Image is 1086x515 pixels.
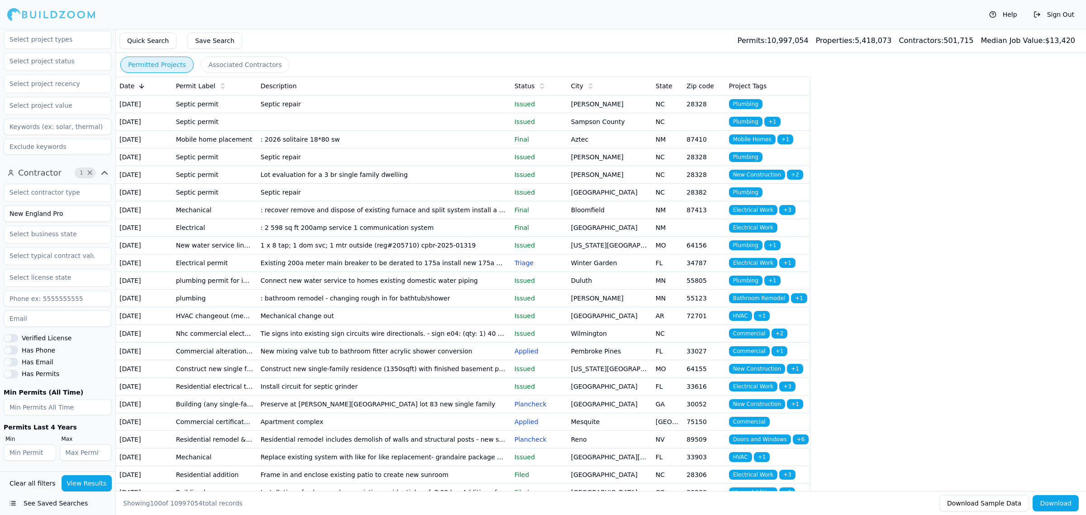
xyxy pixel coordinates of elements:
[62,435,112,443] label: Max
[816,36,855,45] span: Properties:
[567,272,652,289] td: Duluth
[729,152,762,162] span: Plumbing
[567,148,652,166] td: [PERSON_NAME]
[172,130,257,148] td: Mobile home placement
[683,272,725,289] td: 55805
[116,342,172,360] td: [DATE]
[172,466,257,483] td: Residential addition
[729,346,770,356] span: Commercial
[120,57,194,73] button: Permitted Projects
[652,95,683,113] td: NC
[567,377,652,395] td: [GEOGRAPHIC_DATA]
[77,168,86,177] span: 1
[172,360,257,377] td: Construct new single family dwelling
[652,148,683,166] td: NC
[172,219,257,236] td: Electrical
[652,342,683,360] td: FL
[257,130,511,148] td: : 2026 solitaire 18*80 sw
[150,500,162,507] span: 100
[729,240,762,250] span: Plumbing
[172,395,257,413] td: Building (any single-family structure)
[514,205,564,215] p: Final
[899,35,973,46] div: 501,715
[652,236,683,254] td: MO
[172,430,257,448] td: Residential remodel & addition
[567,448,652,466] td: [GEOGRAPHIC_DATA][PERSON_NAME]
[652,395,683,413] td: GA
[257,201,511,219] td: : recover remove and dispose of existing furnace and split system install a carrier 58scob135m242...
[787,364,803,374] span: + 1
[981,35,1075,46] div: $ 13,420
[567,166,652,183] td: [PERSON_NAME]
[172,166,257,183] td: Septic permit
[779,381,795,391] span: + 3
[567,183,652,201] td: [GEOGRAPHIC_DATA]
[652,448,683,466] td: FL
[764,276,781,286] span: + 1
[683,377,725,395] td: 33616
[514,135,564,144] p: Final
[514,435,564,444] p: Plancheck
[567,466,652,483] td: [GEOGRAPHIC_DATA]
[567,395,652,413] td: [GEOGRAPHIC_DATA]
[981,36,1045,45] span: Median Job Value:
[652,466,683,483] td: NC
[257,395,511,413] td: Preserve at [PERSON_NAME][GEOGRAPHIC_DATA] lot 83 new single family
[4,399,112,415] input: Min Permits All Time
[567,236,652,254] td: [US_STATE][GEOGRAPHIC_DATA]
[116,236,172,254] td: [DATE]
[514,294,564,303] p: Issued
[567,289,652,307] td: [PERSON_NAME]
[779,487,795,497] span: + 3
[729,417,770,427] span: Commercial
[729,311,752,321] span: HVAC
[514,347,564,356] p: Applied
[514,170,564,179] p: Issued
[4,444,56,461] input: Min Permits Last 4 Years
[116,483,172,501] td: [DATE]
[683,395,725,413] td: 30052
[119,33,176,49] button: Quick Search
[7,475,58,491] button: Clear all filters
[754,311,770,321] span: + 1
[172,113,257,130] td: Septic permit
[683,289,725,307] td: 55123
[793,434,809,444] span: + 6
[567,324,652,342] td: Wilmington
[514,276,564,285] p: Issued
[567,219,652,236] td: [GEOGRAPHIC_DATA]
[172,201,257,219] td: Mechanical
[729,276,762,286] span: Plumbing
[652,166,683,183] td: NC
[683,342,725,360] td: 33027
[4,97,100,114] input: Select project value
[686,81,714,91] span: Zip code
[116,324,172,342] td: [DATE]
[652,254,683,272] td: FL
[514,258,564,267] p: Triage
[683,466,725,483] td: 28306
[514,188,564,197] p: Issued
[729,117,762,127] span: Plumbing
[567,307,652,324] td: [GEOGRAPHIC_DATA]
[764,117,781,127] span: + 1
[116,254,172,272] td: [DATE]
[567,130,652,148] td: Aztec
[116,289,172,307] td: [DATE]
[116,360,172,377] td: [DATE]
[172,342,257,360] td: Commercial alteration of a multi-family building unit
[116,377,172,395] td: [DATE]
[652,413,683,430] td: [GEOGRAPHIC_DATA]
[729,487,777,497] span: Home Addition
[656,81,672,91] span: State
[4,495,112,511] button: See Saved Searches
[62,475,112,491] button: View Results
[187,33,242,49] button: Save Search
[652,324,683,342] td: NC
[4,389,112,396] label: Min Permits (All Time)
[514,153,564,162] p: Issued
[764,240,781,250] span: + 1
[779,470,795,480] span: + 3
[816,35,892,46] div: 5,418,073
[729,170,785,180] span: New Construction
